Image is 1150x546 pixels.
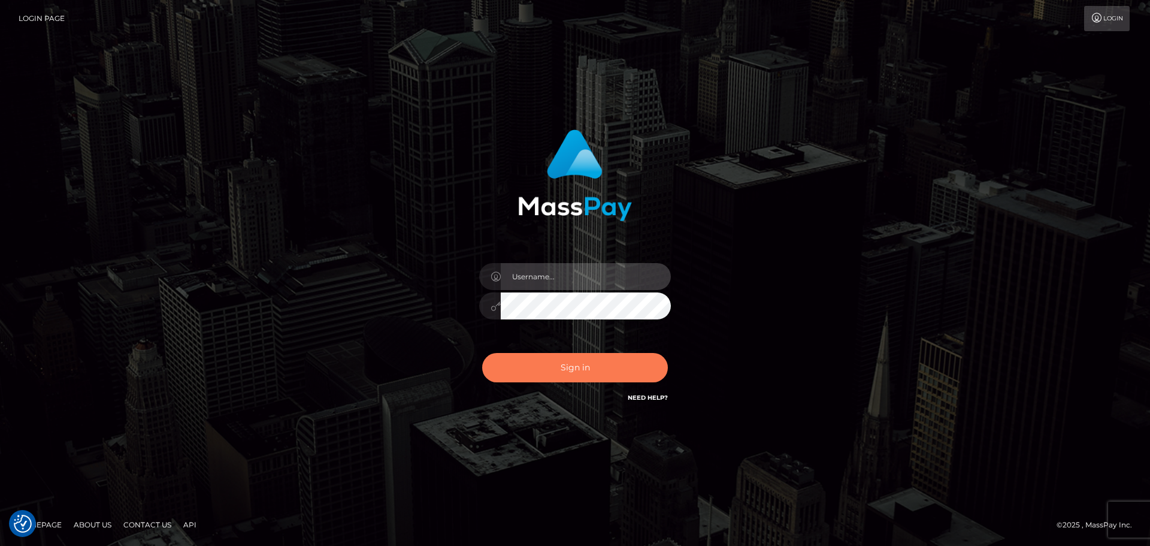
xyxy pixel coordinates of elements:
button: Sign in [482,353,668,382]
input: Username... [501,263,671,290]
a: About Us [69,515,116,534]
button: Consent Preferences [14,515,32,533]
a: Login Page [19,6,65,31]
a: API [178,515,201,534]
div: © 2025 , MassPay Inc. [1057,518,1141,532]
a: Homepage [13,515,66,534]
a: Need Help? [628,394,668,402]
a: Contact Us [119,515,176,534]
a: Login [1084,6,1130,31]
img: Revisit consent button [14,515,32,533]
img: MassPay Login [518,129,632,221]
